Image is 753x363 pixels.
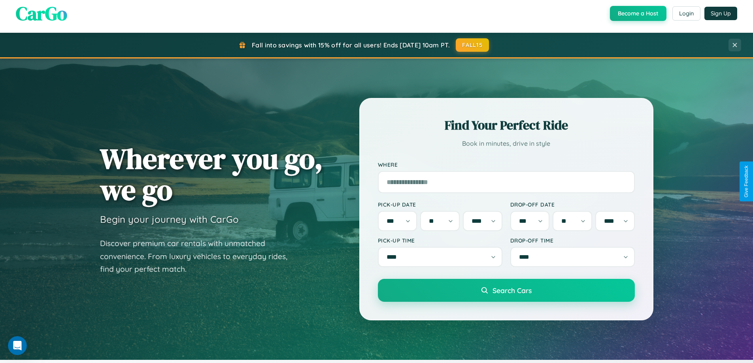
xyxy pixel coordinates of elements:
button: Sign Up [704,7,737,20]
button: FALL15 [456,38,489,52]
div: Give Feedback [744,166,749,197]
h3: Begin your journey with CarGo [100,213,239,225]
label: Where [378,161,635,168]
span: Fall into savings with 15% off for all users! Ends [DATE] 10am PT. [252,41,450,49]
h2: Find Your Perfect Ride [378,117,635,134]
span: Search Cars [493,286,532,295]
button: Become a Host [610,6,666,21]
label: Drop-off Date [510,201,635,208]
p: Book in minutes, drive in style [378,138,635,149]
iframe: Intercom live chat [8,336,27,355]
h1: Wherever you go, we go [100,143,323,205]
p: Discover premium car rentals with unmatched convenience. From luxury vehicles to everyday rides, ... [100,237,298,276]
span: CarGo [16,0,67,26]
label: Drop-off Time [510,237,635,244]
button: Login [672,6,700,21]
label: Pick-up Time [378,237,502,244]
label: Pick-up Date [378,201,502,208]
button: Search Cars [378,279,635,302]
